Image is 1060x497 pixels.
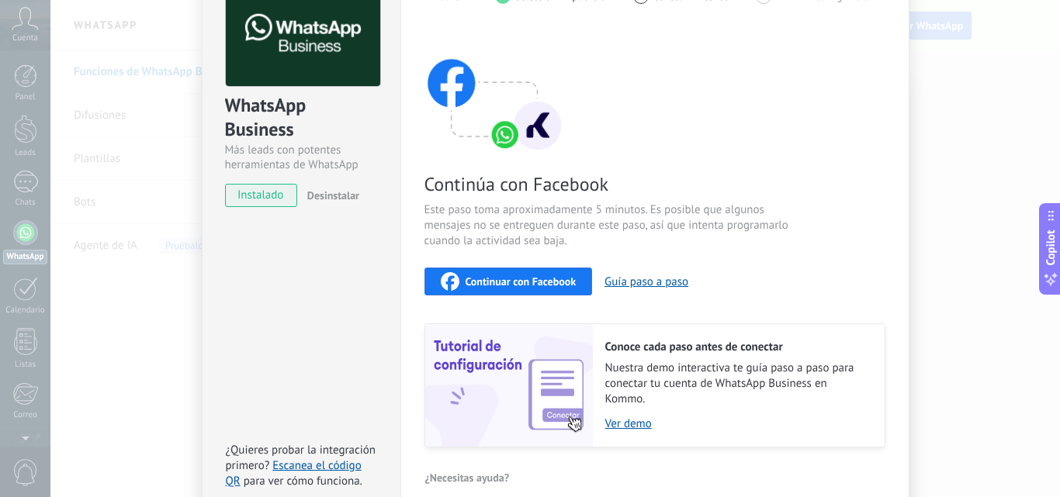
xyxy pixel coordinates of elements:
span: Nuestra demo interactiva te guía paso a paso para conectar tu cuenta de WhatsApp Business en Kommo. [605,361,869,407]
span: instalado [226,184,296,207]
a: Escanea el código QR [226,458,362,488]
button: Desinstalar [301,184,359,207]
img: connect with facebook [424,29,564,153]
button: Continuar con Facebook [424,267,593,295]
div: WhatsApp Business [225,93,378,143]
button: ¿Necesitas ayuda? [424,466,511,489]
span: para ver cómo funciona. [244,474,362,488]
h2: Conoce cada paso antes de conectar [605,340,869,354]
span: Este paso toma aproximadamente 5 minutos. Es posible que algunos mensajes no se entreguen durante... [424,202,794,249]
span: ¿Necesitas ayuda? [425,472,510,483]
span: Continuar con Facebook [466,276,577,287]
span: Copilot [1043,230,1058,265]
span: Desinstalar [307,188,359,202]
a: Ver demo [605,416,869,431]
button: Guía paso a paso [604,274,688,289]
span: ¿Quieres probar la integración primero? [226,443,376,473]
div: Más leads con potentes herramientas de WhatsApp [225,143,378,172]
span: Continúa con Facebook [424,172,794,196]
